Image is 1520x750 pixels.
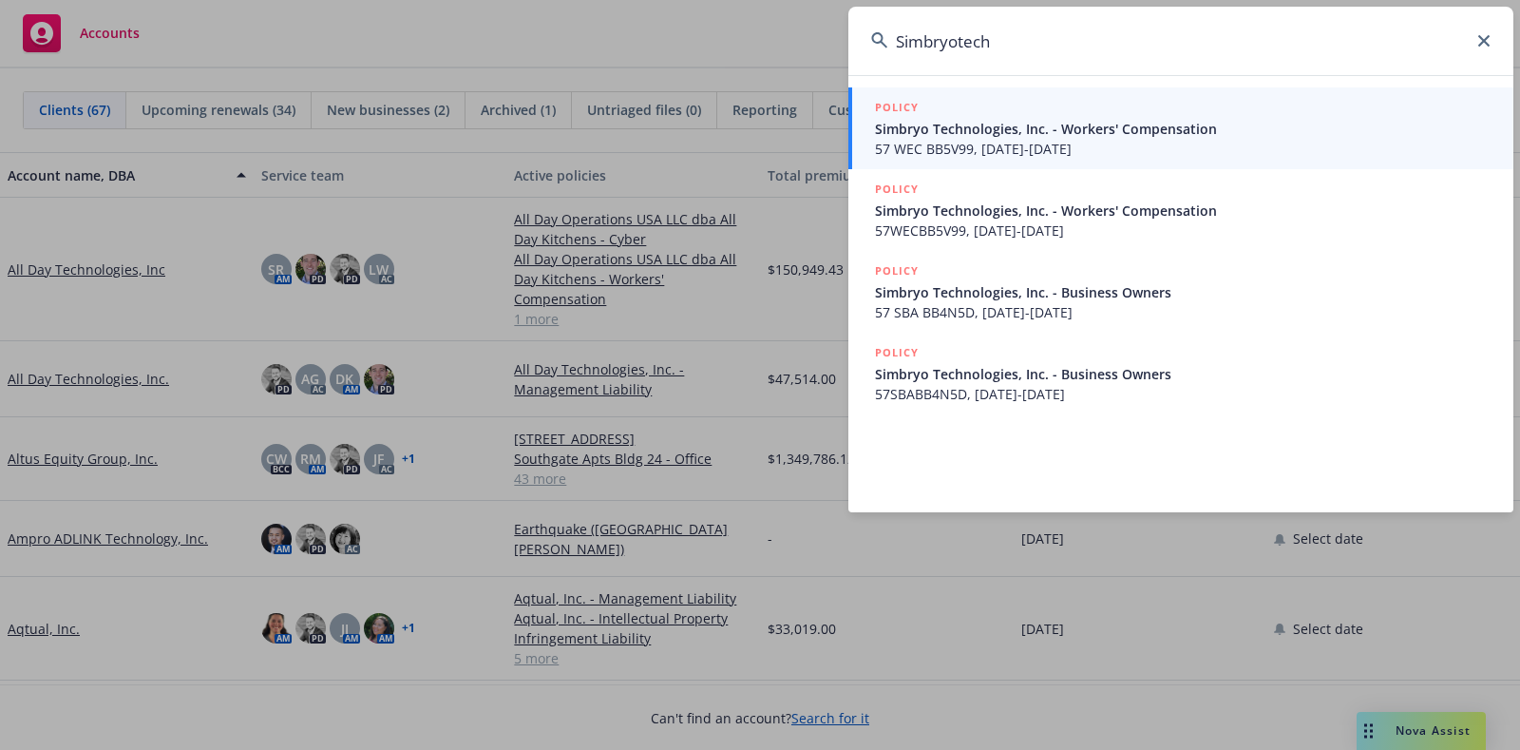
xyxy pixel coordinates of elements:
[875,221,1491,240] span: 57WECBB5V99, [DATE]-[DATE]
[875,282,1491,302] span: Simbryo Technologies, Inc. - Business Owners
[848,7,1513,75] input: Search...
[875,119,1491,139] span: Simbryo Technologies, Inc. - Workers' Compensation
[848,333,1513,414] a: POLICYSimbryo Technologies, Inc. - Business Owners57SBABB4N5D, [DATE]-[DATE]
[875,180,919,199] h5: POLICY
[875,384,1491,404] span: 57SBABB4N5D, [DATE]-[DATE]
[848,87,1513,169] a: POLICYSimbryo Technologies, Inc. - Workers' Compensation57 WEC BB5V99, [DATE]-[DATE]
[848,251,1513,333] a: POLICYSimbryo Technologies, Inc. - Business Owners57 SBA BB4N5D, [DATE]-[DATE]
[875,201,1491,221] span: Simbryo Technologies, Inc. - Workers' Compensation
[875,343,919,362] h5: POLICY
[875,364,1491,384] span: Simbryo Technologies, Inc. - Business Owners
[875,139,1491,159] span: 57 WEC BB5V99, [DATE]-[DATE]
[875,261,919,280] h5: POLICY
[848,169,1513,251] a: POLICYSimbryo Technologies, Inc. - Workers' Compensation57WECBB5V99, [DATE]-[DATE]
[875,98,919,117] h5: POLICY
[875,302,1491,322] span: 57 SBA BB4N5D, [DATE]-[DATE]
